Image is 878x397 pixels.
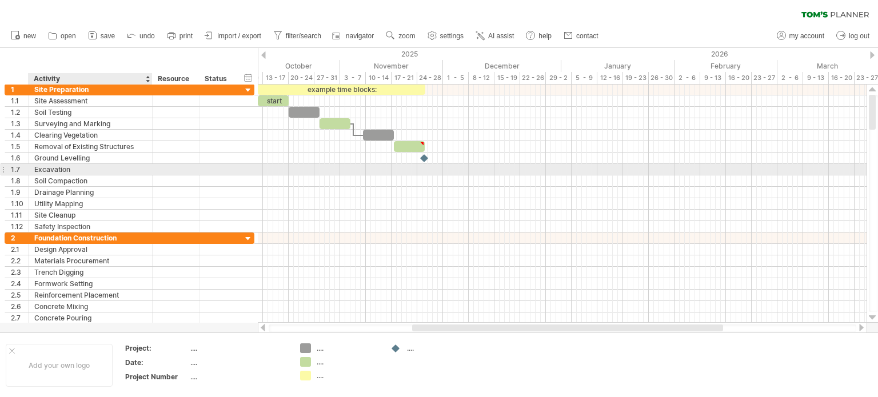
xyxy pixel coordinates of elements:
div: 8 - 12 [469,72,494,84]
div: Soil Testing [34,107,146,118]
div: Clearing Vegetation [34,130,146,141]
div: 13 - 17 [263,72,289,84]
a: navigator [330,29,377,43]
div: .... [317,371,379,380]
div: 1 - 5 [443,72,469,84]
div: 1.6 [11,153,28,163]
div: 2.3 [11,267,28,278]
div: 12 - 16 [597,72,623,84]
div: 1.1 [11,95,28,106]
div: .... [317,357,379,367]
div: 2 [11,232,28,243]
div: 29 - 2 [546,72,572,84]
div: 9 - 13 [700,72,726,84]
div: November 2025 [340,60,443,72]
div: 1.8 [11,175,28,186]
div: 3 - 7 [340,72,366,84]
a: AI assist [473,29,517,43]
div: Drainage Planning [34,187,146,198]
div: 2.5 [11,290,28,300]
div: .... [190,343,286,353]
span: open [61,32,76,40]
div: 1.2 [11,107,28,118]
div: 20 - 24 [289,72,314,84]
div: 1.10 [11,198,28,209]
a: my account [774,29,828,43]
div: .... [317,343,379,353]
a: zoom [383,29,418,43]
span: navigator [346,32,374,40]
a: log out [833,29,873,43]
div: Soil Compaction [34,175,146,186]
div: 1.4 [11,130,28,141]
span: zoom [398,32,415,40]
div: 1.12 [11,221,28,232]
div: Ground Levelling [34,153,146,163]
div: Trench Digging [34,267,146,278]
a: import / export [202,29,265,43]
div: Concrete Pouring [34,312,146,323]
span: settings [440,32,464,40]
div: 24 - 28 [417,72,443,84]
div: 2.4 [11,278,28,289]
div: .... [190,358,286,367]
div: 1.11 [11,210,28,220]
div: 19 - 23 [623,72,649,84]
div: 1.9 [11,187,28,198]
div: Site Preparation [34,84,146,95]
div: 2 - 6 [675,72,700,84]
div: Site Cleanup [34,210,146,220]
div: Foundation Construction [34,232,146,243]
div: example time blocks: [258,84,425,95]
span: save [101,32,115,40]
span: help [538,32,552,40]
a: open [45,29,79,43]
a: filter/search [270,29,325,43]
div: October 2025 [222,60,340,72]
a: contact [561,29,602,43]
div: Design Approval [34,244,146,255]
span: undo [139,32,155,40]
div: 5 - 9 [572,72,597,84]
div: 16 - 20 [726,72,752,84]
div: Surveying and Marking [34,118,146,129]
div: 1.3 [11,118,28,129]
div: 27 - 31 [314,72,340,84]
div: 22 - 26 [520,72,546,84]
div: start [258,95,289,106]
div: 16 - 20 [829,72,855,84]
a: print [164,29,196,43]
div: 1 [11,84,28,95]
div: Safety Inspection [34,221,146,232]
div: December 2025 [443,60,561,72]
div: Add your own logo [6,344,113,387]
div: Status [205,73,230,85]
div: 2.1 [11,244,28,255]
div: Activity [34,73,146,85]
div: 9 - 13 [803,72,829,84]
div: 2.6 [11,301,28,312]
div: Reinforcement Placement [34,290,146,300]
div: 15 - 19 [494,72,520,84]
a: new [8,29,39,43]
div: Date: [125,358,188,367]
div: Removal of Existing Structures [34,141,146,152]
div: 10 - 14 [366,72,392,84]
div: Project: [125,343,188,353]
a: save [85,29,118,43]
a: undo [124,29,158,43]
a: help [523,29,555,43]
div: 23 - 27 [752,72,777,84]
div: February 2026 [675,60,777,72]
span: filter/search [286,32,321,40]
div: Resource [158,73,193,85]
span: my account [789,32,824,40]
span: new [23,32,36,40]
div: Utility Mapping [34,198,146,209]
span: import / export [217,32,261,40]
span: AI assist [488,32,514,40]
div: Site Assessment [34,95,146,106]
div: Project Number [125,372,188,382]
span: print [179,32,193,40]
div: Concrete Mixing [34,301,146,312]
